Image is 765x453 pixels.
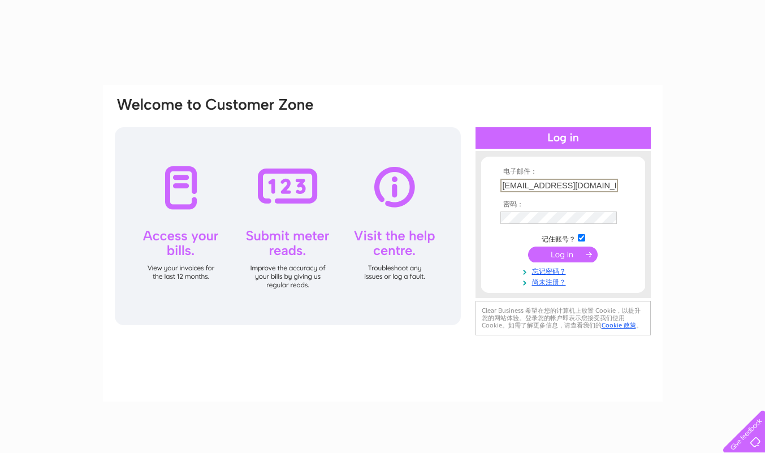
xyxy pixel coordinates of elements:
font: 。 [636,321,642,329]
font: Clear Business 希望在您的计算机上放置 Cookie，以提升您的网站体验。登录您的帐户即表示您接受我们使用 Cookie。如需了解更多信息，请查看我们的 [482,307,641,329]
font: 电子邮件： [503,167,537,175]
a: Cookie 政策 [602,321,636,329]
font: 记住账号？ [542,235,576,243]
a: 尚未注册？ [500,276,629,287]
font: 密码： [503,200,524,208]
input: Submit [528,247,598,262]
font: 尚未注册？ [532,278,566,286]
font: 忘记密码？ [532,268,566,275]
a: 忘记密码？ [500,265,629,276]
